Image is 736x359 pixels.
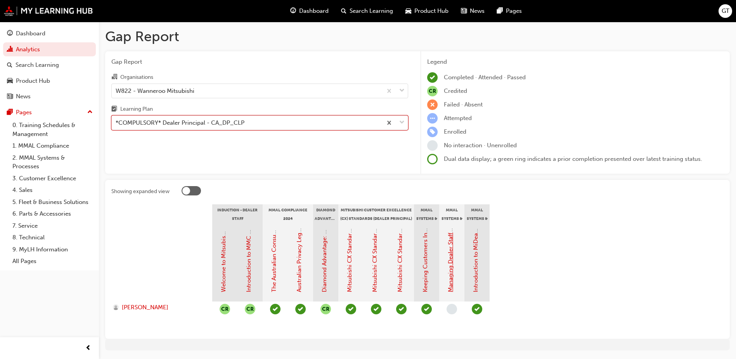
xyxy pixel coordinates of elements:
[85,343,91,353] span: prev-icon
[722,7,729,16] span: GT
[16,61,59,70] div: Search Learning
[284,3,335,19] a: guage-iconDashboard
[9,255,96,267] a: All Pages
[320,304,331,314] button: null-icon
[245,304,255,314] button: null-icon
[111,188,170,195] div: Showing expanded view
[421,304,432,314] span: learningRecordVerb_PASS-icon
[444,87,467,94] span: Credited
[321,196,328,292] a: Diamond Advantage: Fundamentals
[427,140,438,151] span: learningRecordVerb_NONE-icon
[116,86,194,95] div: W822 - Wanneroo Mitsubishi
[270,304,281,314] span: learningRecordVerb_PASS-icon
[399,118,405,128] span: down-icon
[371,304,381,314] span: learningRecordVerb_PASS-icon
[3,105,96,120] button: Pages
[399,3,455,19] a: car-iconProduct Hub
[399,86,405,96] span: down-icon
[335,3,399,19] a: search-iconSearch Learning
[9,173,96,185] a: 3. Customer Excellence
[3,25,96,105] button: DashboardAnalyticsSearch LearningProduct HubNews
[111,74,117,81] span: organisation-icon
[427,72,438,83] span: learningRecordVerb_COMPLETE-icon
[3,74,96,88] a: Product Hub
[9,232,96,244] a: 8. Technical
[464,204,490,224] div: MMAL Systems & Processes - General
[299,7,329,16] span: Dashboard
[212,204,263,224] div: Induction - Dealer Staff
[444,115,472,122] span: Attempted
[472,211,479,292] a: Introduction to MiDealerAssist
[290,6,296,16] span: guage-icon
[9,208,96,220] a: 6. Parts & Accessories
[9,184,96,196] a: 4. Sales
[341,6,346,16] span: search-icon
[455,3,491,19] a: news-iconNews
[295,304,306,314] span: learningRecordVerb_PASS-icon
[414,7,449,16] span: Product Hub
[113,303,205,312] a: [PERSON_NAME]
[120,105,153,113] div: Learning Plan
[405,6,411,16] span: car-icon
[105,28,730,45] h1: Gap Report
[506,7,522,16] span: Pages
[16,92,31,101] div: News
[9,140,96,152] a: 1. MMAL Compliance
[16,77,50,85] div: Product Hub
[427,127,438,137] span: learningRecordVerb_ENROLL-icon
[120,73,153,81] div: Organisations
[111,58,408,66] span: Gap Report
[350,7,393,16] span: Search Learning
[263,204,313,224] div: MMAL Compliance 2024
[122,303,168,312] span: [PERSON_NAME]
[338,204,414,224] div: Mitsubishi Customer Excellence (CX) Standards (Dealer Principal)
[491,3,528,19] a: pages-iconPages
[9,244,96,256] a: 9. MyLH Information
[3,58,96,72] a: Search Learning
[4,6,93,16] img: mmal
[472,304,482,314] span: learningRecordVerb_PASS-icon
[7,62,12,69] span: search-icon
[444,142,517,149] span: No interaction · Unenrolled
[220,304,230,314] button: null-icon
[444,155,702,162] span: Dual data display; a green ring indicates a prior completion presented over latest training status.
[116,119,244,127] div: *COMPULSORY* Dealer Principal - CA_DP_CLP
[497,6,503,16] span: pages-icon
[87,107,93,117] span: up-icon
[444,128,466,135] span: Enrolled
[3,42,96,57] a: Analytics
[111,106,117,113] span: learningplan-icon
[427,99,438,110] span: learningRecordVerb_FAIL-icon
[16,108,32,117] div: Pages
[7,46,13,53] span: chart-icon
[427,113,438,124] span: learningRecordVerb_ATTEMPT-icon
[346,304,356,314] span: learningRecordVerb_PASS-icon
[719,4,732,18] button: GT
[313,204,338,224] div: Diamond Advantage - Fundamentals
[3,26,96,41] a: Dashboard
[447,197,454,292] a: Managing Dealer Staff SAP Records
[447,304,457,314] span: learningRecordVerb_NONE-icon
[16,29,45,38] div: Dashboard
[7,78,13,85] span: car-icon
[9,119,96,140] a: 0. Training Schedules & Management
[427,58,724,66] div: Legend
[439,204,464,224] div: MMAL Systems & Processes - Management
[9,152,96,173] a: 2. MMAL Systems & Processes
[427,86,438,96] span: null-icon
[346,188,353,292] a: Mitsubishi CX Standards - Introduction
[444,74,526,81] span: Completed · Attended · Passed
[470,7,485,16] span: News
[7,109,13,116] span: pages-icon
[7,93,13,100] span: news-icon
[461,6,467,16] span: news-icon
[3,89,96,104] a: News
[7,30,13,37] span: guage-icon
[9,220,96,232] a: 7. Service
[444,101,483,108] span: Failed · Absent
